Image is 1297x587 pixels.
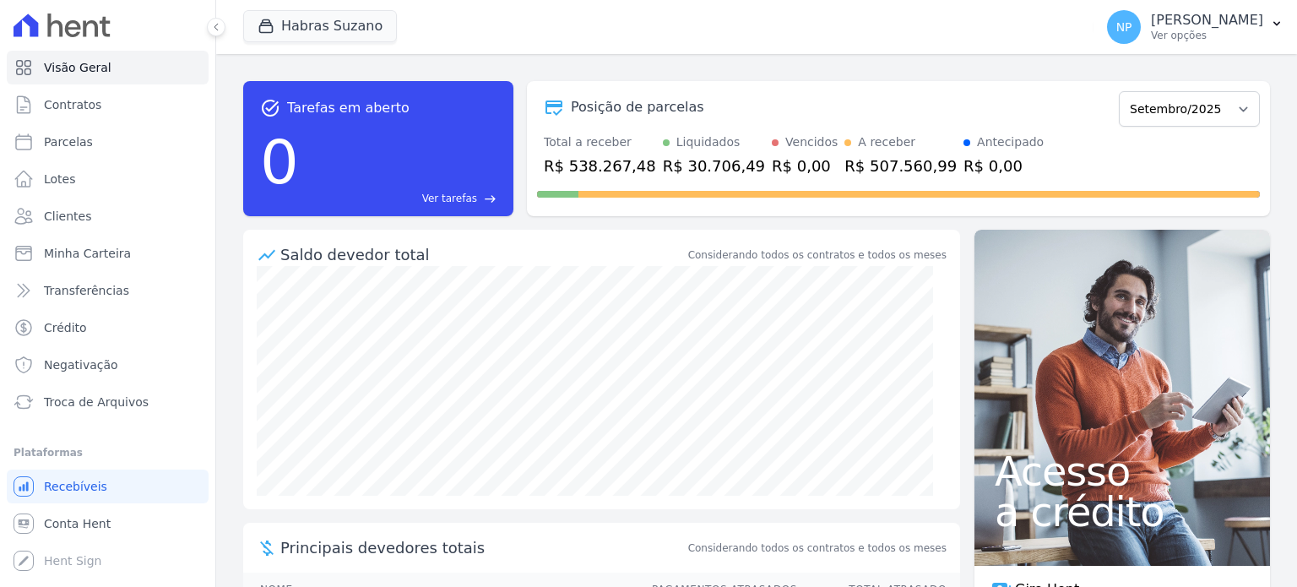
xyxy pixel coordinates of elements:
span: Ver tarefas [422,191,477,206]
span: NP [1116,21,1132,33]
span: Recebíveis [44,478,107,495]
div: 0 [260,118,299,206]
a: Transferências [7,274,209,307]
span: Minha Carteira [44,245,131,262]
a: Conta Hent [7,507,209,541]
a: Negativação [7,348,209,382]
a: Crédito [7,311,209,345]
div: Total a receber [544,133,656,151]
div: Vencidos [785,133,838,151]
span: Transferências [44,282,129,299]
a: Lotes [7,162,209,196]
span: Acesso [995,451,1250,492]
a: Minha Carteira [7,236,209,270]
div: R$ 538.267,48 [544,155,656,177]
span: Clientes [44,208,91,225]
span: east [484,193,497,205]
span: Negativação [44,356,118,373]
div: Posição de parcelas [571,97,704,117]
span: Parcelas [44,133,93,150]
button: Habras Suzano [243,10,397,42]
span: Visão Geral [44,59,111,76]
span: Troca de Arquivos [44,394,149,410]
div: Liquidados [676,133,741,151]
div: Antecipado [977,133,1044,151]
div: Saldo devedor total [280,243,685,266]
a: Visão Geral [7,51,209,84]
div: R$ 0,00 [772,155,838,177]
span: a crédito [995,492,1250,532]
span: Conta Hent [44,515,111,532]
span: Tarefas em aberto [287,98,410,118]
div: Considerando todos os contratos e todos os meses [688,247,947,263]
span: Crédito [44,319,87,336]
div: R$ 30.706,49 [663,155,765,177]
a: Ver tarefas east [306,191,497,206]
span: Contratos [44,96,101,113]
p: Ver opções [1151,29,1263,42]
a: Clientes [7,199,209,233]
span: Lotes [44,171,76,188]
span: Considerando todos os contratos e todos os meses [688,541,947,556]
button: NP [PERSON_NAME] Ver opções [1093,3,1297,51]
p: [PERSON_NAME] [1151,12,1263,29]
div: R$ 507.560,99 [844,155,957,177]
div: R$ 0,00 [963,155,1044,177]
a: Contratos [7,88,209,122]
span: Principais devedores totais [280,536,685,559]
div: A receber [858,133,915,151]
span: task_alt [260,98,280,118]
a: Parcelas [7,125,209,159]
a: Troca de Arquivos [7,385,209,419]
a: Recebíveis [7,470,209,503]
div: Plataformas [14,443,202,463]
